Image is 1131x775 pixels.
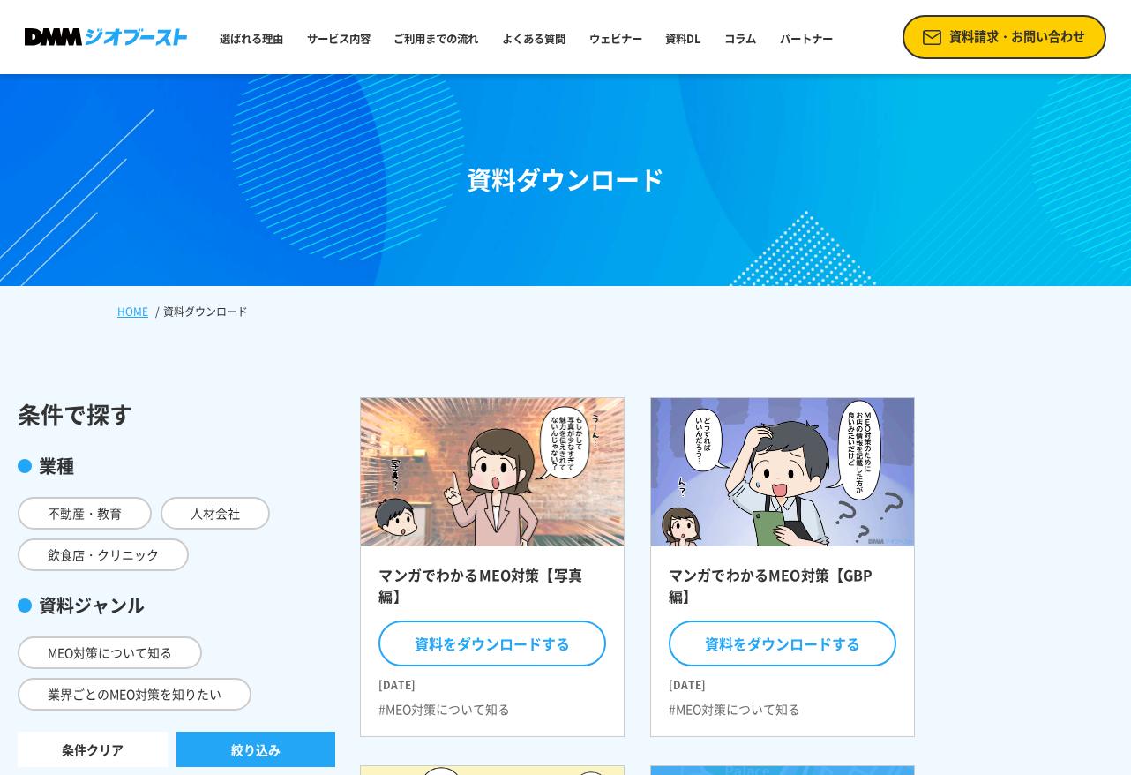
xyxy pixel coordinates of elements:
[117,304,148,320] a: HOME
[18,453,335,479] div: 業種
[18,497,152,530] span: 不動産・教育
[152,304,251,320] li: 資料ダウンロード
[18,732,168,767] a: 条件クリア
[495,24,573,54] a: よくある質問
[161,497,270,530] span: 人材会社
[658,24,708,54] a: 資料DL
[669,700,800,719] li: #MEO対策について知る
[360,397,625,737] a: マンガでわかるMEO対策【写真編】 資料をダウンロードする [DATE] #MEO対策について知る
[378,670,606,693] time: [DATE]
[18,397,335,432] div: 条件で探す
[213,24,290,54] a: 選ばれる理由
[669,670,896,693] time: [DATE]
[386,24,485,54] a: ご利用までの流れ
[582,24,649,54] a: ウェビナー
[300,24,378,54] a: サービス内容
[25,28,187,46] img: DMMジオブースト
[378,621,606,666] button: 資料をダウンロードする
[18,592,335,619] div: 資料ジャンル
[773,24,840,54] a: パートナー
[669,564,896,617] h2: マンガでわかるMEO対策【GBP編】
[949,27,1085,46] span: 資料請求・お問い合わせ
[18,636,202,669] span: MEO対策について知る
[378,564,606,617] h2: マンガでわかるMEO対策【写真編】
[176,732,335,767] button: 絞り込み
[18,678,251,711] span: 業界ごとのMEO対策を知りたい
[717,24,763,54] a: コラム
[18,538,189,571] span: 飲食店・クリニック
[650,397,915,737] a: マンガでわかるMEO対策【GBP編】 資料をダウンロードする [DATE] #MEO対策について知る
[378,700,510,719] li: #MEO対策について知る
[669,621,896,666] button: 資料をダウンロードする
[467,162,664,199] h1: 資料ダウンロード
[903,15,1106,58] a: 資料請求・お問い合わせ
